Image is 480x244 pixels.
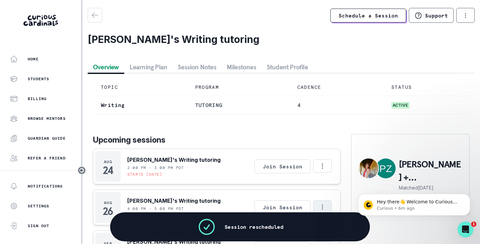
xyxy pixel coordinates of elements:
[376,158,396,178] img: Parker Zedlewski
[28,184,63,189] p: Notifications
[88,33,475,45] h2: [PERSON_NAME]'s Writing tutoring
[261,61,313,73] button: Student Profile
[391,102,409,109] span: active
[127,165,184,170] p: 2:00 PM - 3:00 PM PDT
[399,158,463,184] p: [PERSON_NAME] + [PERSON_NAME]
[359,158,378,178] img: Melanie Kessinger
[348,180,480,226] iframe: Intercom notifications message
[93,96,187,114] td: Writing
[330,9,406,22] a: Schedule a Session
[127,206,184,211] p: 4:00 PM - 5:00 PM PDT
[289,96,384,114] td: 4
[93,79,187,96] td: TOPIC
[28,96,46,101] p: Billing
[458,222,473,237] iframe: Intercom live chat
[187,79,289,96] td: PROGRAM
[77,166,86,175] button: Toggle sidebar
[28,203,49,209] p: Settings
[104,200,112,205] p: Aug
[104,159,112,164] p: Aug
[103,167,113,174] p: 24
[425,12,448,19] p: Support
[127,156,221,164] p: [PERSON_NAME]'s Writing tutoring
[124,61,173,73] button: Learning Plan
[28,56,39,62] p: Home
[409,8,454,23] button: Support
[28,136,66,141] p: Guardian Guide
[456,8,475,23] button: options
[23,15,58,26] img: Curious Cardinals Logo
[172,61,222,73] button: Session Notes
[383,79,469,96] td: STATUS
[289,79,384,96] td: CADENCE
[255,200,311,214] button: Join Session
[255,159,311,173] button: Join Session
[127,197,221,205] p: [PERSON_NAME]'s Writing tutoring
[103,208,113,215] p: 26
[28,223,49,228] p: Sign Out
[222,61,261,73] button: Milestones
[88,61,124,73] button: Overview
[127,172,163,177] p: Starts [DATE]
[93,134,341,146] p: Upcoming sessions
[313,159,332,173] button: Options
[28,76,49,82] p: Students
[225,224,283,230] p: Session rescheduled
[187,96,289,114] td: tutoring
[313,200,332,214] button: Options
[28,116,66,121] p: Browse Mentors
[471,222,476,227] span: 1
[28,156,66,161] p: Refer a friend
